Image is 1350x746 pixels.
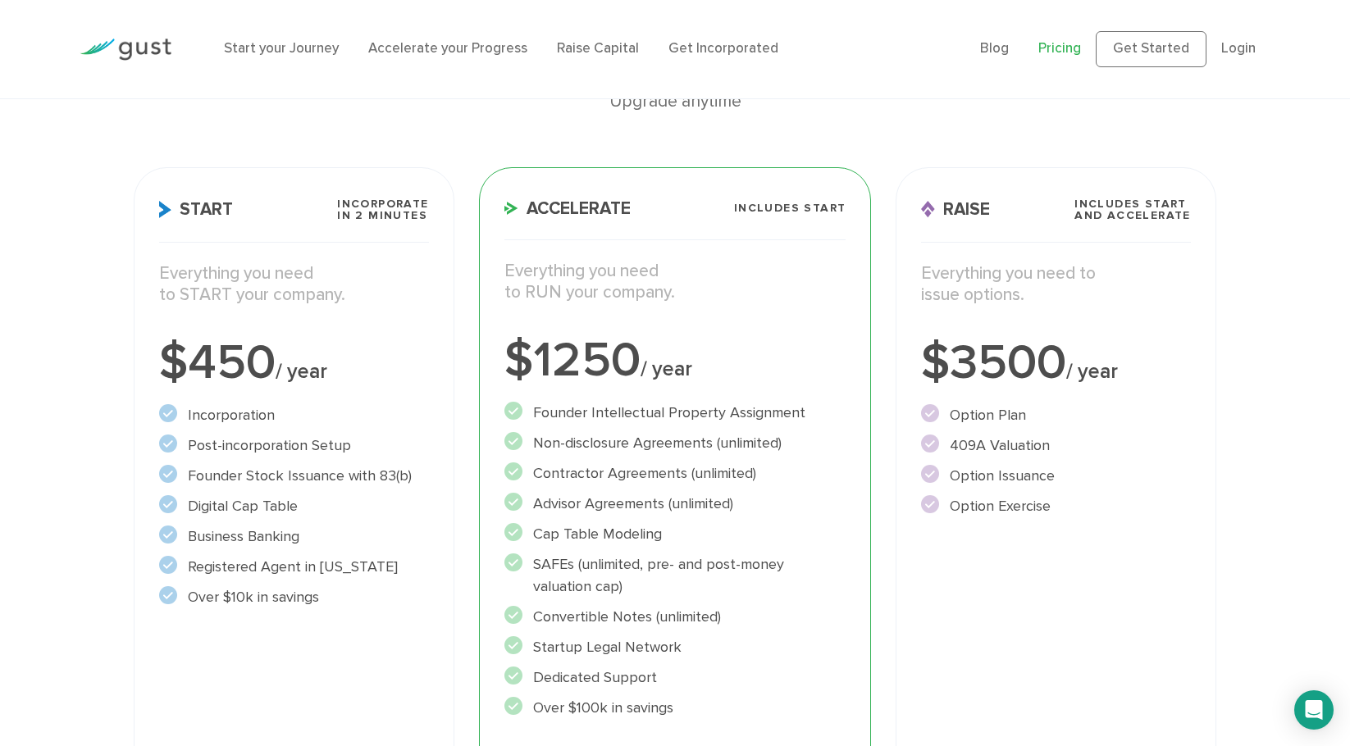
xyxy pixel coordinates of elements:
li: Option Plan [921,404,1190,426]
span: / year [276,359,327,384]
li: Non-disclosure Agreements (unlimited) [504,432,846,454]
li: Convertible Notes (unlimited) [504,606,846,628]
li: Registered Agent in [US_STATE] [159,556,428,578]
a: Pricing [1038,40,1081,57]
li: Over $100k in savings [504,697,846,719]
div: Upgrade anytime [134,88,1216,116]
a: Get Started [1096,31,1206,67]
img: Raise Icon [921,201,935,218]
div: $3500 [921,339,1190,388]
li: Startup Legal Network [504,636,846,658]
li: Option Exercise [921,495,1190,517]
span: Includes START and ACCELERATE [1074,198,1191,221]
li: Dedicated Support [504,666,846,689]
span: Accelerate [504,200,631,217]
span: Raise [921,201,990,218]
a: Accelerate your Progress [368,40,527,57]
li: Founder Intellectual Property Assignment [504,402,846,424]
a: Raise Capital [557,40,639,57]
img: Accelerate Icon [504,202,518,215]
li: Option Issuance [921,465,1190,487]
li: Founder Stock Issuance with 83(b) [159,465,428,487]
a: Get Incorporated [668,40,778,57]
p: Everything you need to RUN your company. [504,261,846,304]
li: Incorporation [159,404,428,426]
span: Start [159,201,233,218]
li: Advisor Agreements (unlimited) [504,493,846,515]
div: $1250 [504,336,846,385]
span: / year [641,357,692,381]
li: 409A Valuation [921,434,1190,457]
li: Business Banking [159,525,428,548]
span: Includes START [734,202,846,214]
span: / year [1066,359,1118,384]
li: Post-incorporation Setup [159,434,428,457]
li: Over $10k in savings [159,586,428,608]
div: Open Intercom Messenger [1294,690,1334,730]
a: Login [1221,40,1256,57]
img: Start Icon X2 [159,201,171,218]
li: Digital Cap Table [159,495,428,517]
img: Gust Logo [80,39,171,61]
a: Blog [980,40,1009,57]
li: Contractor Agreements (unlimited) [504,462,846,484]
div: $450 [159,339,428,388]
p: Everything you need to START your company. [159,263,428,307]
li: Cap Table Modeling [504,523,846,545]
span: Incorporate in 2 Minutes [337,198,428,221]
a: Start your Journey [224,40,339,57]
li: SAFEs (unlimited, pre- and post-money valuation cap) [504,553,846,598]
p: Everything you need to issue options. [921,263,1190,307]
